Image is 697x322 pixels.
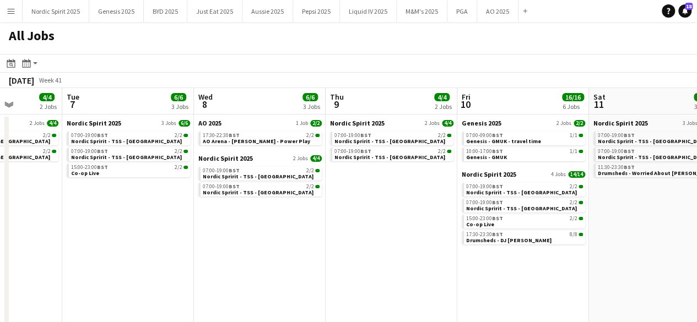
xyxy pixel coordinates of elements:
button: Nordic Spirit 2025 [23,1,89,22]
button: PGA [447,1,477,22]
button: Pepsi 2025 [293,1,340,22]
button: BYD 2025 [144,1,187,22]
button: Liquid IV 2025 [340,1,397,22]
button: Just Eat 2025 [187,1,242,22]
div: [DATE] [9,75,34,86]
button: Genesis 2025 [89,1,144,22]
span: 18 [685,3,693,10]
button: Aussie 2025 [242,1,293,22]
a: 18 [678,4,691,18]
span: Week 41 [36,76,64,84]
button: M&M's 2025 [397,1,447,22]
button: AO 2025 [477,1,518,22]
